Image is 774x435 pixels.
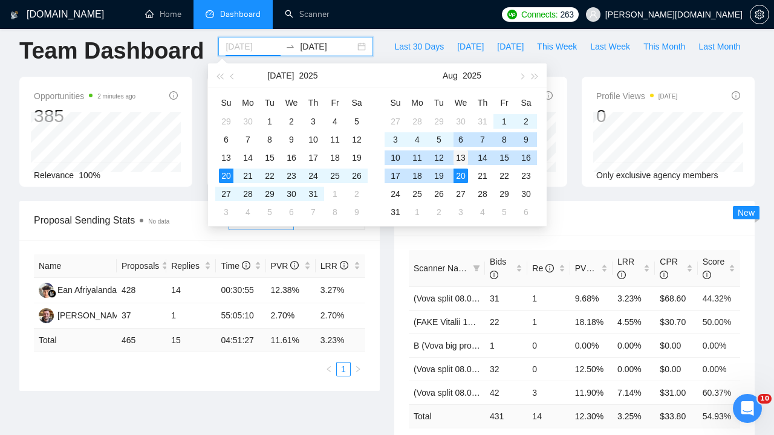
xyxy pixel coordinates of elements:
[519,169,533,183] div: 23
[285,42,295,51] span: swap-right
[596,170,718,180] span: Only exclusive agency members
[267,63,294,88] button: [DATE]
[388,114,403,129] div: 27
[385,167,406,185] td: 2025-08-17
[406,112,428,130] td: 2025-07-28
[493,149,515,167] td: 2025-08-15
[259,149,281,167] td: 2025-07-15
[655,286,697,310] td: $68.60
[414,388,579,398] a: (Vova split 08.07) Saas (YES Prompt 13.08)
[432,150,446,165] div: 12
[302,93,324,112] th: Th
[660,257,678,280] span: CPR
[575,263,603,273] span: PVR
[450,130,472,149] td: 2025-08-06
[316,278,365,303] td: 3.27%
[738,208,755,217] span: New
[259,203,281,221] td: 2025-08-05
[519,205,533,219] div: 6
[281,130,302,149] td: 2025-07-09
[414,263,470,273] span: Scanner Name
[34,213,229,228] span: Proposal Sending Stats
[385,112,406,130] td: 2025-07-27
[215,203,237,221] td: 2025-08-03
[660,271,668,279] span: info-circle
[570,286,613,310] td: 9.68%
[394,40,444,53] span: Last 30 Days
[219,187,233,201] div: 27
[515,93,537,112] th: Sa
[507,10,517,19] img: upwork-logo.png
[472,185,493,203] td: 2025-08-28
[497,40,524,53] span: [DATE]
[410,205,424,219] div: 1
[519,150,533,165] div: 16
[750,10,769,19] a: setting
[237,149,259,167] td: 2025-07-14
[324,93,346,112] th: Fr
[470,259,483,277] span: filter
[406,167,428,185] td: 2025-08-18
[39,283,54,298] img: EA
[346,203,368,221] td: 2025-08-09
[560,8,573,21] span: 263
[475,205,490,219] div: 4
[241,205,255,219] div: 4
[432,169,446,183] div: 19
[613,310,655,333] td: 4.55%
[221,261,250,271] span: Time
[57,283,117,297] div: Ean Afriyalanda
[385,203,406,221] td: 2025-08-31
[472,112,493,130] td: 2025-07-31
[166,278,216,303] td: 14
[241,114,255,129] div: 30
[166,254,216,278] th: Replies
[241,132,255,147] div: 7
[171,259,202,272] span: Replies
[34,329,117,352] td: Total
[388,150,403,165] div: 10
[613,286,655,310] td: 3.23%
[302,185,324,203] td: 2025-07-31
[350,114,364,129] div: 5
[490,37,530,56] button: [DATE]
[354,366,362,373] span: right
[281,167,302,185] td: 2025-07-23
[39,285,117,294] a: EAEan Afriyalanda
[34,89,135,103] span: Opportunities
[497,114,512,129] div: 1
[324,185,346,203] td: 2025-08-01
[385,130,406,149] td: 2025-08-03
[532,263,554,273] span: Re
[10,5,19,25] img: logo
[410,150,424,165] div: 11
[414,317,599,327] a: (FAKE Vitalii 14.08) AI Python (NO Prompt 01.07)
[262,132,277,147] div: 8
[241,150,255,165] div: 14
[475,132,490,147] div: 7
[316,303,365,329] td: 2.70%
[515,167,537,185] td: 2025-08-23
[409,211,740,226] span: Scanner Breakdown
[545,264,554,272] span: info-circle
[259,130,281,149] td: 2025-07-08
[454,114,468,129] div: 30
[515,149,537,167] td: 2025-08-16
[219,205,233,219] div: 3
[698,286,740,310] td: 44.32%
[406,149,428,167] td: 2025-08-11
[428,167,450,185] td: 2025-08-19
[324,130,346,149] td: 2025-07-11
[519,132,533,147] div: 9
[215,149,237,167] td: 2025-07-13
[226,40,281,53] input: Start date
[454,169,468,183] div: 20
[732,91,740,100] span: info-circle
[428,112,450,130] td: 2025-07-29
[346,130,368,149] td: 2025-07-12
[515,185,537,203] td: 2025-08-30
[490,271,498,279] span: info-circle
[328,205,342,219] div: 8
[406,185,428,203] td: 2025-08-25
[284,132,299,147] div: 9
